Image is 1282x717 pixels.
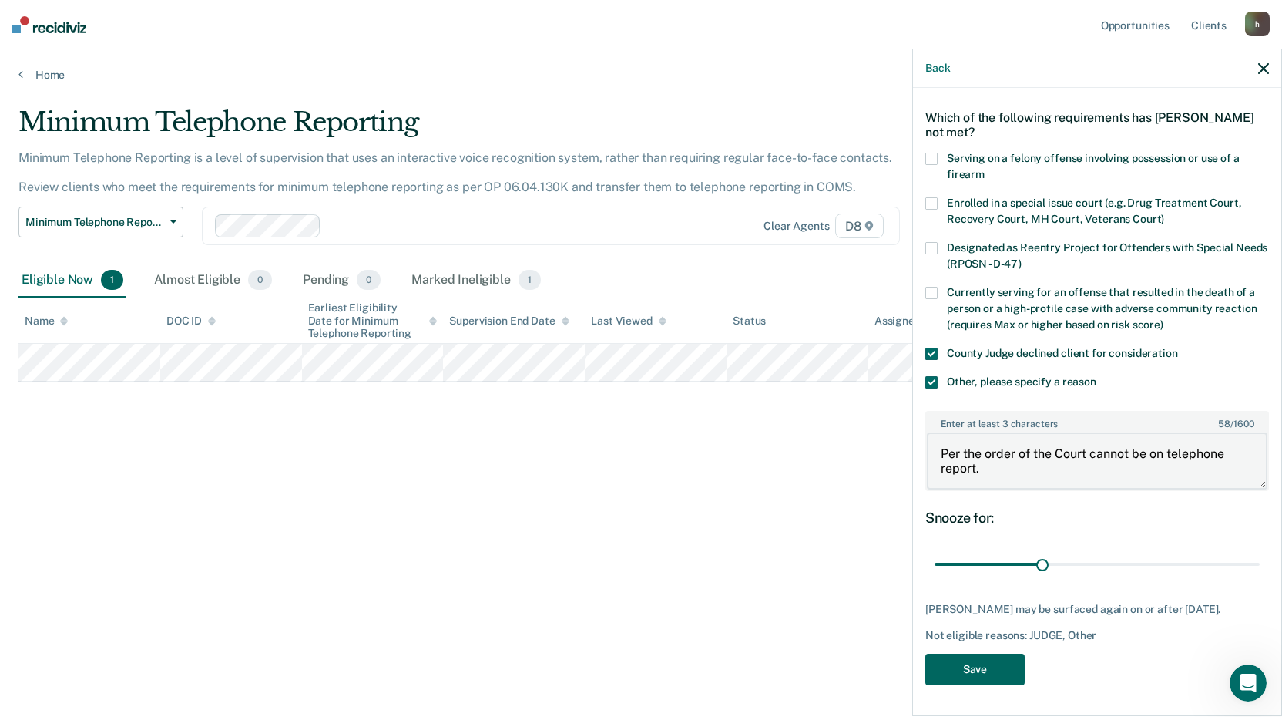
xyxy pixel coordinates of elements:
div: Snooze for: [925,510,1269,527]
div: Marked Ineligible [408,264,544,298]
div: Supervision End Date [449,315,569,328]
span: Serving on a felony offense involving possession or use of a firearm [947,152,1240,180]
div: Assigned to [874,315,947,328]
span: 0 [357,270,381,290]
span: Minimum Telephone Reporting [25,216,164,229]
div: Almost Eligible [151,264,275,298]
div: Which of the following requirements has [PERSON_NAME] not met? [925,98,1269,152]
a: Home [18,68,1264,82]
span: D8 [835,214,884,238]
span: County Judge declined client for consideration [947,347,1178,359]
div: Pending [300,264,384,298]
span: Other, please specify a reason [947,375,1096,388]
button: Back [925,62,950,75]
p: Minimum Telephone Reporting is a level of supervision that uses an interactive voice recognition ... [18,150,892,194]
span: Enrolled in a special issue court (e.g. Drug Treatment Court, Recovery Court, MH Court, Veterans ... [947,197,1241,225]
img: Recidiviz [12,16,86,33]
span: 0 [248,270,272,290]
textarea: Per the order of the Court cannot be on telephone report. [927,433,1267,490]
div: DOC ID [166,315,216,328]
label: Enter at least 3 characters [927,412,1267,429]
div: Name [25,315,68,328]
div: h [1245,12,1270,36]
span: Currently serving for an offense that resulted in the death of a person or a high-profile case wi... [947,286,1257,331]
div: Eligible Now [18,264,126,298]
div: Minimum Telephone Reporting [18,106,980,150]
span: / 1600 [1218,419,1253,429]
span: 1 [101,270,123,290]
button: Save [925,654,1025,685]
div: Earliest Eligibility Date for Minimum Telephone Reporting [308,301,438,340]
div: Not eligible reasons: JUDGE, Other [925,629,1269,642]
div: Status [733,315,766,328]
div: [PERSON_NAME] may be surfaced again on or after [DATE]. [925,603,1269,616]
span: 58 [1218,419,1230,429]
div: Clear agents [763,220,829,233]
span: 1 [519,270,541,290]
iframe: Intercom live chat [1230,665,1267,702]
div: Last Viewed [591,315,666,328]
span: Designated as Reentry Project for Offenders with Special Needs (RPOSN - D-47) [947,241,1267,270]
